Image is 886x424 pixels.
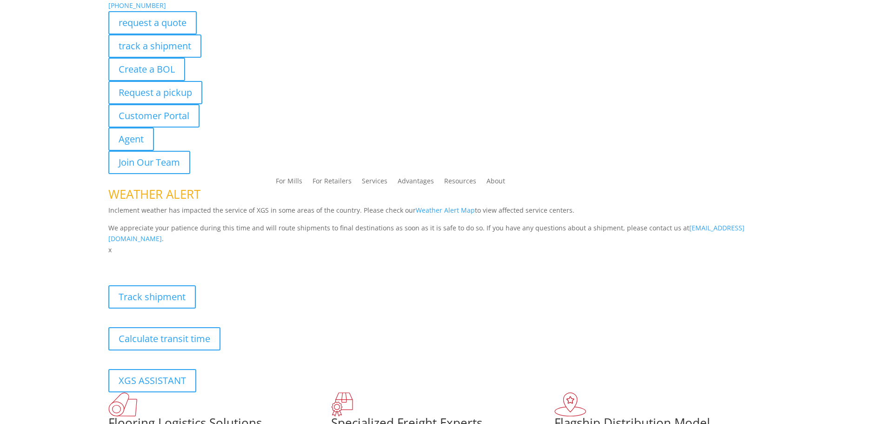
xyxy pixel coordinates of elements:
img: xgs-icon-flagship-distribution-model-red [554,392,586,417]
a: Services [362,178,387,188]
a: Customer Portal [108,104,200,128]
a: About [486,178,505,188]
a: Resources [444,178,476,188]
a: Join Our Team [108,151,190,174]
a: request a quote [108,11,197,34]
a: For Retailers [313,178,352,188]
a: [PHONE_NUMBER] [108,1,166,10]
a: Weather Alert Map [416,206,475,215]
b: Visibility, transparency, and control for your entire supply chain. [108,257,316,266]
a: track a shipment [108,34,201,58]
a: Request a pickup [108,81,202,104]
p: x [108,244,778,256]
p: We appreciate your patience during this time and will route shipments to final destinations as so... [108,222,778,245]
a: Agent [108,128,154,151]
img: xgs-icon-focused-on-flooring-red [331,392,353,417]
a: For Mills [276,178,302,188]
a: Advantages [398,178,434,188]
p: Inclement weather has impacted the service of XGS in some areas of the country. Please check our ... [108,205,778,222]
a: Create a BOL [108,58,185,81]
span: WEATHER ALERT [108,186,200,202]
a: Track shipment [108,285,196,309]
a: XGS ASSISTANT [108,369,196,392]
a: Calculate transit time [108,327,220,350]
img: xgs-icon-total-supply-chain-intelligence-red [108,392,137,417]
